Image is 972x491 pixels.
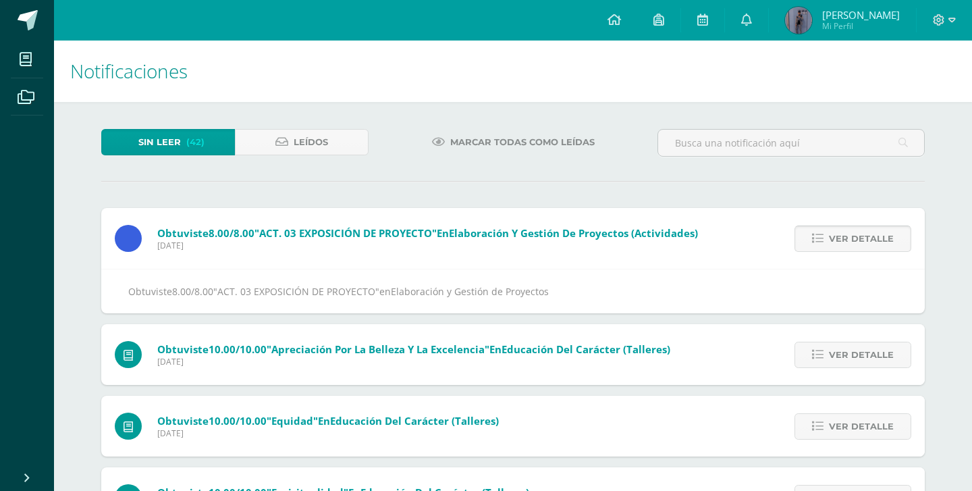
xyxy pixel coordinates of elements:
span: 8.00/8.00 [172,285,213,298]
span: [DATE] [157,240,698,251]
span: Notificaciones [70,58,188,84]
span: Leídos [294,130,328,155]
span: "ACT. 03 EXPOSICIÓN DE PROYECTO" [254,226,437,240]
span: "Apreciación por la belleza y la excelencia" [267,342,489,356]
span: Marcar todas como leídas [450,130,595,155]
a: Marcar todas como leídas [415,129,612,155]
span: "Equidad" [267,414,318,428]
span: Elaboración y Gestión de Proyectos [391,285,549,298]
span: Ver detalle [829,226,894,251]
a: Sin leer(42) [101,129,235,155]
span: Obtuviste en [157,226,698,240]
img: d27c45ddd98bb87d4b901767198dc040.png [785,7,812,34]
span: Obtuviste en [157,342,670,356]
span: (42) [186,130,205,155]
span: [DATE] [157,356,670,367]
span: Sin leer [138,130,181,155]
span: Obtuviste en [157,414,499,428]
span: 10.00/10.00 [209,342,267,356]
span: Mi Perfil [822,20,900,32]
span: [PERSON_NAME] [822,8,900,22]
span: Ver detalle [829,342,894,367]
span: Ver detalle [829,414,894,439]
div: Obtuviste en [128,283,898,300]
a: Leídos [235,129,369,155]
span: 8.00/8.00 [209,226,254,240]
span: Elaboración y Gestión de Proyectos (Actividades) [449,226,698,240]
input: Busca una notificación aquí [658,130,924,156]
span: "ACT. 03 EXPOSICIÓN DE PROYECTO" [213,285,379,298]
span: [DATE] [157,428,499,439]
span: Educación del carácter (Talleres) [330,414,499,428]
span: Educación del carácter (Talleres) [502,342,670,356]
span: 10.00/10.00 [209,414,267,428]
